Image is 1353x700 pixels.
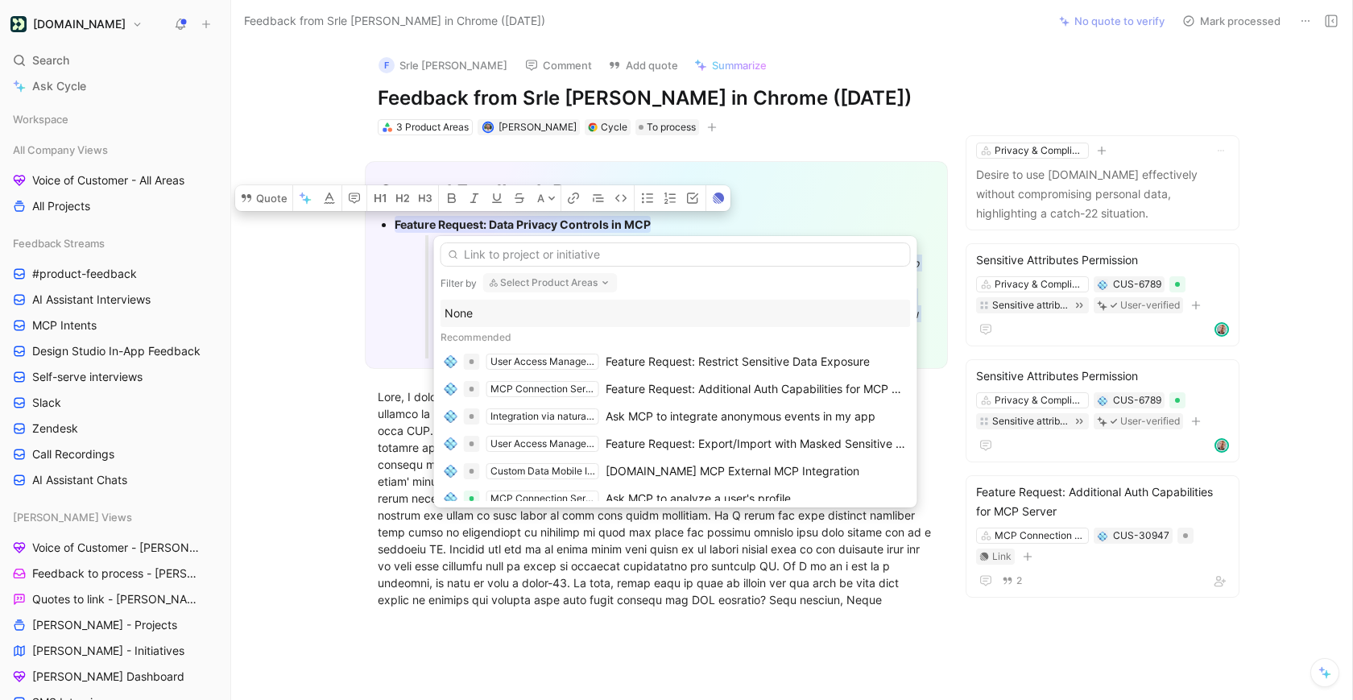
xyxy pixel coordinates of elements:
div: Feature Request: Restrict Sensitive Data Exposure [606,352,870,371]
img: 💠 [445,355,457,368]
img: 💠 [445,410,457,423]
button: Select Product Areas [483,273,618,292]
input: Link to project or initiative [441,242,911,267]
div: [DOMAIN_NAME] MCP External MCP Integration [606,462,859,481]
img: 💠 [445,492,457,505]
img: 💠 [445,383,457,396]
div: Feature Request: Export/Import with Masked Sensitive Fields [606,434,907,454]
div: Ask MCP to analyze a user's profile [606,489,791,508]
div: User Access Management [490,436,595,452]
div: MCP Connection Server [490,491,595,507]
div: User Access Management [490,354,595,370]
div: MCP Connection Server [490,381,595,397]
div: Filter by [441,277,477,290]
div: Feature Request: Additional Auth Capabilities for MCP Server [606,379,907,399]
img: 💠 [445,465,457,478]
div: Integration via natural language [490,408,595,425]
div: Custom Data Mobile Integrations [490,463,595,479]
img: 💠 [445,437,457,450]
div: None [445,304,907,323]
div: Ask MCP to integrate anonymous events in my app [606,407,875,426]
div: Recommended [441,327,911,348]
